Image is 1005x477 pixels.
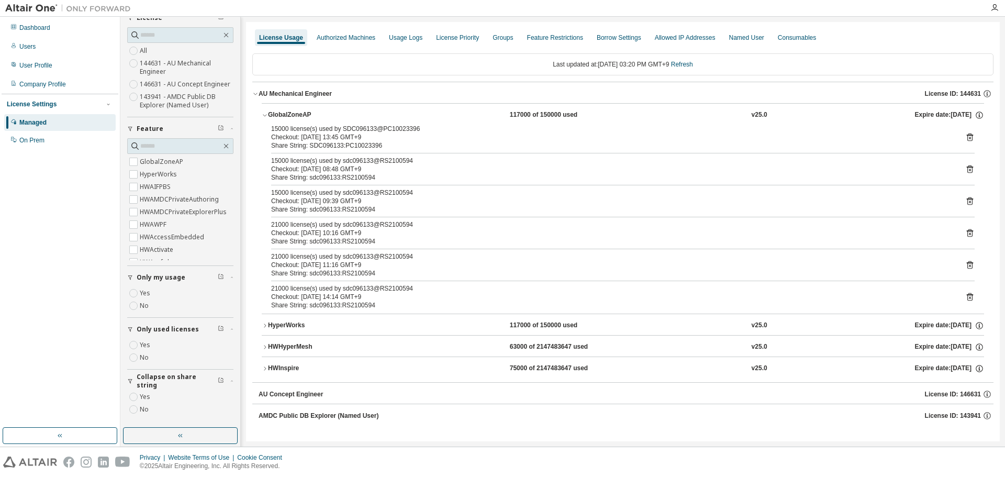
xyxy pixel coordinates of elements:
[510,110,604,120] div: 117000 of 150000 used
[140,403,151,416] label: No
[7,100,57,108] div: License Settings
[271,173,950,182] div: Share String: sdc096133:RS2100594
[237,453,288,462] div: Cookie Consent
[729,34,764,42] div: Named User
[671,61,693,68] a: Refresh
[140,453,168,462] div: Privacy
[271,261,950,269] div: Checkout: [DATE] 11:16 GMT+9
[19,24,50,32] div: Dashboard
[127,266,233,289] button: Only my usage
[271,197,950,205] div: Checkout: [DATE] 09:39 GMT+9
[271,205,950,214] div: Share String: sdc096133:RS2100594
[268,321,362,330] div: HyperWorks
[752,321,767,330] div: v25.0
[115,457,130,468] img: youtube.svg
[127,370,233,393] button: Collapse on share string
[271,237,950,246] div: Share String: sdc096133:RS2100594
[597,34,641,42] div: Borrow Settings
[915,110,984,120] div: Expire date: [DATE]
[389,34,422,42] div: Usage Logs
[271,284,950,293] div: 21000 license(s) used by sdc096133@RS2100594
[262,357,984,380] button: HWInspire75000 of 2147483647 usedv25.0Expire date:[DATE]
[168,453,237,462] div: Website Terms of Use
[252,82,993,105] button: AU Mechanical EngineerLicense ID: 144631
[271,133,950,141] div: Checkout: [DATE] 13:45 GMT+9
[271,229,950,237] div: Checkout: [DATE] 10:16 GMT+9
[140,156,185,168] label: GlobalZoneAP
[140,206,229,218] label: HWAMDCPrivateExplorerPlus
[271,141,950,150] div: Share String: SDC096133:PC10023396
[925,90,981,98] span: License ID: 144631
[259,412,378,420] div: AMDC Public DB Explorer (Named User)
[271,125,950,133] div: 15000 license(s) used by SDC096133@PC10023396
[218,125,224,133] span: Clear filter
[19,61,52,70] div: User Profile
[268,110,362,120] div: GlobalZoneAP
[140,299,151,312] label: No
[140,351,151,364] label: No
[140,231,206,243] label: HWAccessEmbedded
[259,404,993,427] button: AMDC Public DB Explorer (Named User)License ID: 143941
[510,342,604,352] div: 63000 of 2147483647 used
[268,342,362,352] div: HWHyperMesh
[140,339,152,351] label: Yes
[271,252,950,261] div: 21000 license(s) used by sdc096133@RS2100594
[259,390,323,398] div: AU Concept Engineer
[19,118,47,127] div: Managed
[271,293,950,301] div: Checkout: [DATE] 14:14 GMT+9
[915,342,984,352] div: Expire date: [DATE]
[915,321,984,330] div: Expire date: [DATE]
[19,80,66,88] div: Company Profile
[268,364,362,373] div: HWInspire
[218,325,224,334] span: Clear filter
[140,57,233,78] label: 144631 - AU Mechanical Engineer
[137,373,218,390] span: Collapse on share string
[5,3,136,14] img: Altair One
[655,34,716,42] div: Allowed IP Addresses
[271,269,950,278] div: Share String: sdc096133:RS2100594
[140,287,152,299] label: Yes
[259,90,332,98] div: AU Mechanical Engineer
[925,390,981,398] span: License ID: 146631
[98,457,109,468] img: linkedin.svg
[140,181,173,193] label: HWAIFPBS
[271,188,950,197] div: 15000 license(s) used by sdc096133@RS2100594
[925,412,981,420] span: License ID: 143941
[752,110,767,120] div: v25.0
[259,34,303,42] div: License Usage
[19,136,44,145] div: On Prem
[510,364,604,373] div: 75000 of 2147483647 used
[81,457,92,468] img: instagram.svg
[137,125,163,133] span: Feature
[137,273,185,282] span: Only my usage
[317,34,375,42] div: Authorized Machines
[140,218,169,231] label: HWAWPF
[259,383,993,406] button: AU Concept EngineerLicense ID: 146631
[140,91,233,112] label: 143941 - AMDC Public DB Explorer (Named User)
[127,117,233,140] button: Feature
[252,53,993,75] div: Last updated at: [DATE] 03:20 PM GMT+9
[271,220,950,229] div: 21000 license(s) used by sdc096133@RS2100594
[752,342,767,352] div: v25.0
[510,321,604,330] div: 117000 of 150000 used
[140,193,221,206] label: HWAMDCPrivateAuthoring
[752,364,767,373] div: v25.0
[262,104,984,127] button: GlobalZoneAP117000 of 150000 usedv25.0Expire date:[DATE]
[140,462,288,471] p: © 2025 Altair Engineering, Inc. All Rights Reserved.
[63,457,74,468] img: facebook.svg
[127,318,233,341] button: Only used licenses
[140,243,175,256] label: HWActivate
[140,256,173,269] label: HWAcufwh
[271,157,950,165] div: 15000 license(s) used by sdc096133@RS2100594
[915,364,984,373] div: Expire date: [DATE]
[140,45,149,57] label: All
[262,336,984,359] button: HWHyperMesh63000 of 2147483647 usedv25.0Expire date:[DATE]
[218,273,224,282] span: Clear filter
[778,34,816,42] div: Consumables
[493,34,513,42] div: Groups
[262,314,984,337] button: HyperWorks117000 of 150000 usedv25.0Expire date:[DATE]
[271,301,950,309] div: Share String: sdc096133:RS2100594
[527,34,583,42] div: Feature Restrictions
[436,34,479,42] div: License Priority
[218,377,224,385] span: Clear filter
